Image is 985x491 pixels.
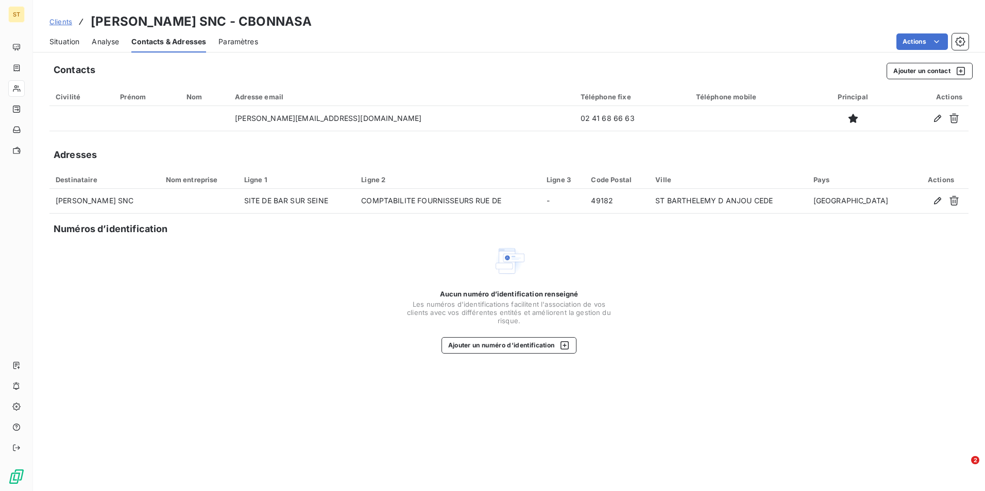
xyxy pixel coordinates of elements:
[920,176,962,184] div: Actions
[229,106,574,131] td: [PERSON_NAME][EMAIL_ADDRESS][DOMAIN_NAME]
[585,189,649,214] td: 49182
[238,189,355,214] td: SITE DE BAR SUR SEINE
[56,93,108,101] div: Civilité
[581,93,684,101] div: Téléphone fixe
[49,37,79,47] span: Situation
[649,189,807,214] td: ST BARTHELEMY D ANJOU CEDE
[218,37,258,47] span: Paramètres
[574,106,690,131] td: 02 41 68 66 63
[813,176,907,184] div: Pays
[696,93,810,101] div: Téléphone mobile
[54,148,97,162] h5: Adresses
[896,33,948,50] button: Actions
[166,176,232,184] div: Nom entreprise
[950,456,975,481] iframe: Intercom live chat
[591,176,643,184] div: Code Postal
[887,63,973,79] button: Ajouter un contact
[822,93,884,101] div: Principal
[896,93,962,101] div: Actions
[440,290,579,298] span: Aucun numéro d’identification renseigné
[8,6,25,23] div: ST
[186,93,223,101] div: Nom
[131,37,206,47] span: Contacts & Adresses
[54,222,168,236] h5: Numéros d’identification
[8,468,25,485] img: Logo LeanPay
[49,17,72,26] span: Clients
[54,63,95,77] h5: Contacts
[355,189,540,214] td: COMPTABILITE FOURNISSEURS RUE DE
[92,37,119,47] span: Analyse
[235,93,568,101] div: Adresse email
[547,176,579,184] div: Ligne 3
[655,176,801,184] div: Ville
[441,337,577,354] button: Ajouter un numéro d’identification
[971,456,979,464] span: 2
[120,93,174,101] div: Prénom
[91,12,312,31] h3: [PERSON_NAME] SNC - CBONNASA
[406,300,612,325] span: Les numéros d'identifications facilitent l'association de vos clients avec vos différentes entité...
[361,176,534,184] div: Ligne 2
[492,244,525,277] img: Empty state
[540,189,585,214] td: -
[807,189,913,214] td: [GEOGRAPHIC_DATA]
[56,176,154,184] div: Destinataire
[49,16,72,27] a: Clients
[244,176,349,184] div: Ligne 1
[49,189,160,214] td: [PERSON_NAME] SNC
